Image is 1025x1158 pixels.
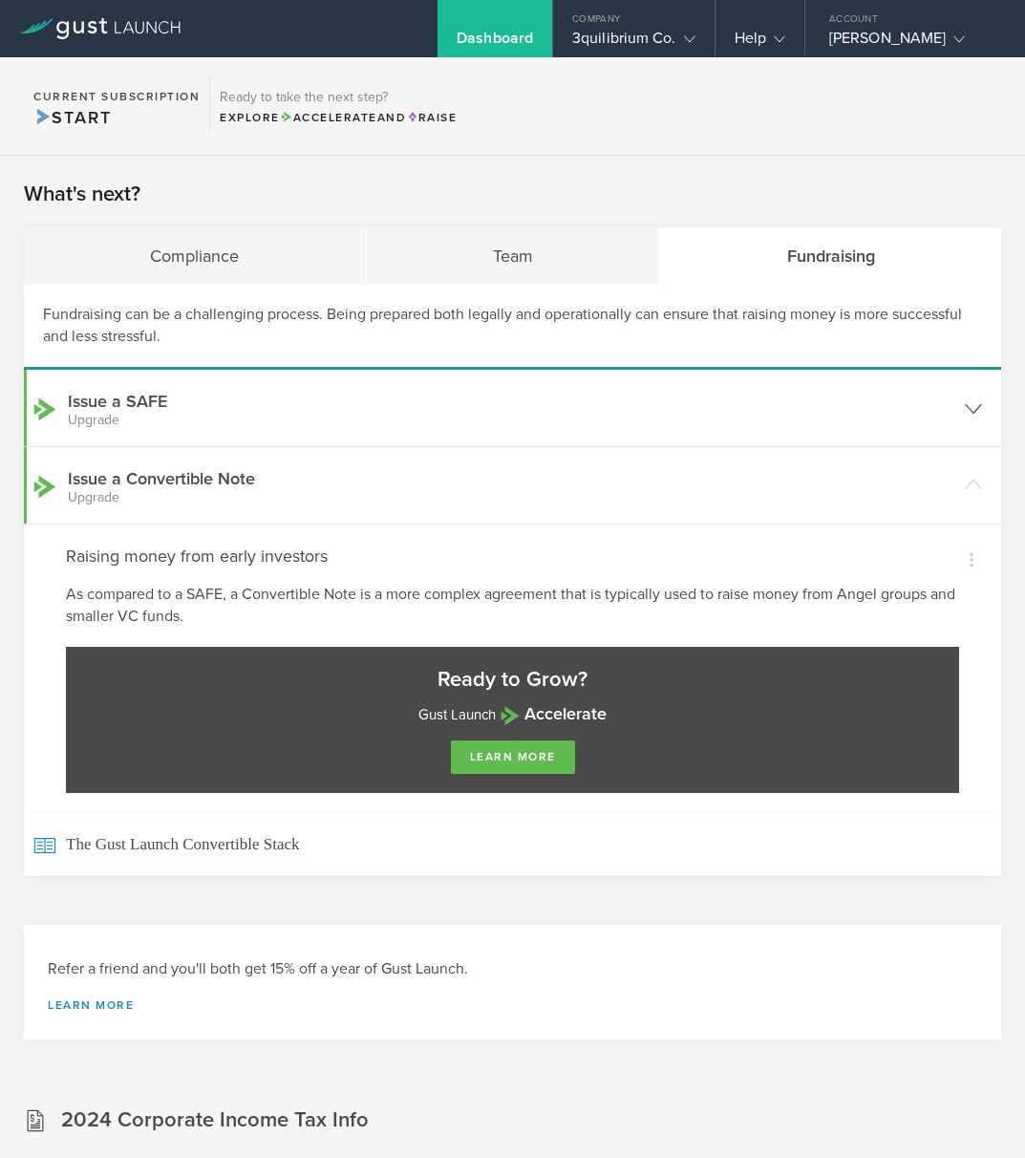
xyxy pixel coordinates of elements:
div: 3quilibrium Co. [572,29,695,57]
p: As compared to a SAFE, a Convertible Note is a more complex agreement that is typically used to r... [66,584,959,628]
div: Compliance [24,227,367,285]
div: Dashboard [457,29,533,57]
small: Upgrade [68,491,955,504]
h3: Issue a SAFE [68,389,955,427]
div: Explore [220,109,457,126]
div: [PERSON_NAME] [829,29,992,57]
div: Help [735,29,785,57]
h4: Raising money from early investors [66,544,959,568]
h3: Ready to take the next step? [220,91,457,104]
span: and [280,111,407,124]
strong: Accelerate [524,703,607,724]
h3: Refer a friend and you'll both get 15% off a year of Gust Launch. [48,958,977,980]
div: Team [367,227,661,285]
div: Fundraising can be a challenging process. Being prepared both legally and operationally can ensur... [24,285,1001,370]
h3: Issue a Convertible Note [68,466,955,504]
p: Gust Launch [85,703,940,726]
a: Learn more [48,999,977,1011]
h2: Current Subscription [33,91,200,102]
span: Accelerate [280,111,377,124]
h2: What's next? [24,181,140,208]
a: The Gust Launch Convertible Stack [24,812,1001,876]
h3: Ready to Grow? [85,666,940,694]
span: The Gust Launch Convertible Stack [33,812,992,876]
a: learn more [451,740,575,774]
span: Start [33,107,111,128]
iframe: Chat Widget [929,1066,1025,1158]
div: Fundraising [660,227,1001,285]
small: Upgrade [68,414,955,427]
h2: 2024 Corporate Income Tax Info [61,1106,369,1134]
div: Ready to take the next step?ExploreAccelerateandRaise [209,76,466,136]
span: Raise [406,111,457,124]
